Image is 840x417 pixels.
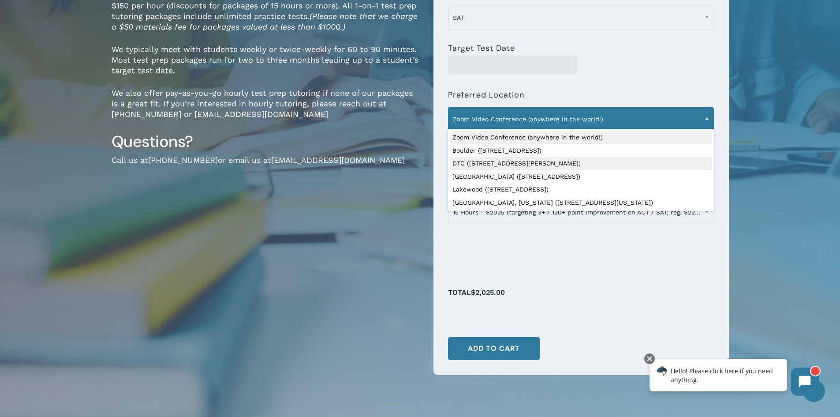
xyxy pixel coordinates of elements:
[448,90,524,99] label: Preferred Location
[112,44,420,88] p: We typically meet with students weekly or twice-weekly for 60 to 90 minutes. Most test prep packa...
[448,203,713,222] span: 15 Hours - $2025 (targeting 3+ / 120+ point improvement on ACT / SAT; reg. $2250)
[112,88,420,131] p: We also offer pay-as-you-go hourly test prep tutoring if none of our packages is a great fit. If ...
[148,155,218,165] a: [PHONE_NUMBER]
[471,288,505,297] span: $2,025.00
[450,196,712,210] li: [GEOGRAPHIC_DATA], [US_STATE] ([STREET_ADDRESS][US_STATE])
[448,110,713,128] span: Zoom Video Conference (anywhere in the world!)
[448,286,714,308] p: Total
[450,157,712,170] li: DTC ([STREET_ADDRESS][PERSON_NAME])
[640,352,828,405] iframe: Chatbot
[450,170,712,184] li: [GEOGRAPHIC_DATA] ([STREET_ADDRESS])
[112,11,418,31] em: (Please note that we charge a $50 materials fee for packages valued at less than $1000.)
[448,44,515,53] label: Target Test Date
[112,0,420,44] p: $150 per hour (discounts for packages of 15 hours or more). All 1-on-1 test prep tutoring package...
[112,155,420,177] p: Call us at or email us at
[112,131,420,152] h3: Questions?
[448,6,714,30] span: SAT
[450,131,712,144] li: Zoom Video Conference (anywhere in the world!)
[450,144,712,158] li: Boulder ([STREET_ADDRESS])
[448,8,713,27] span: SAT
[448,200,714,224] span: 15 Hours - $2025 (targeting 3+ / 120+ point improvement on ACT / SAT; reg. $2250)
[448,107,714,131] span: Zoom Video Conference (anywhere in the world!)
[450,183,712,196] li: Lakewood ([STREET_ADDRESS])
[448,337,540,360] button: Add to cart
[448,229,582,264] iframe: reCAPTCHA
[271,155,405,165] a: [EMAIL_ADDRESS][DOMAIN_NAME]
